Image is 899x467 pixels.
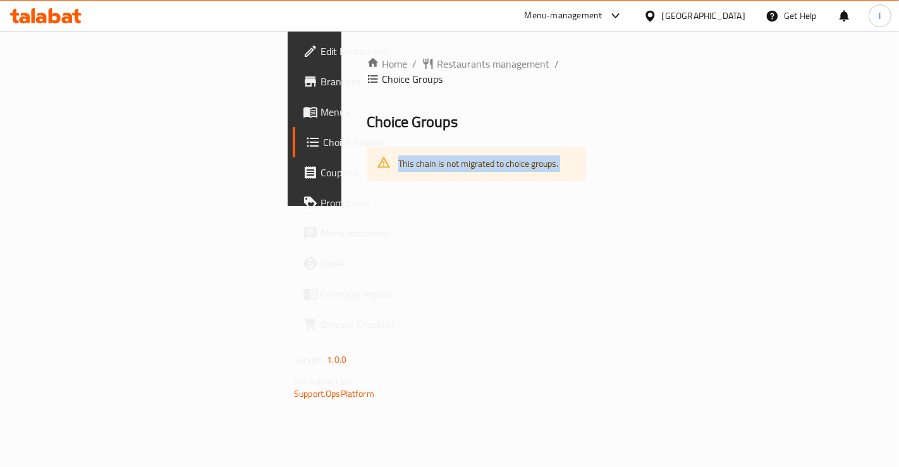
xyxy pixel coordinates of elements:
nav: breadcrumb [367,56,586,87]
span: Menu disclaimer [321,226,427,241]
span: Menus [321,104,427,119]
span: Edit Restaurant [321,44,427,59]
a: Branches [293,66,437,97]
a: Promotions [293,188,437,218]
span: Restaurants management [437,56,549,71]
span: 1.0.0 [327,351,346,368]
span: Version: [294,351,325,368]
a: Menus [293,97,437,127]
div: This chain is not migrated to choice groups. [398,151,558,177]
li: / [554,56,559,71]
span: Get support on: [294,373,352,389]
a: Choice Groups [293,127,437,157]
span: Upsell [321,256,427,271]
span: Choice Groups [323,135,427,150]
a: Menu disclaimer [293,218,437,248]
div: [GEOGRAPHIC_DATA] [662,9,745,23]
span: I [879,9,881,23]
span: Promotions [321,195,427,210]
a: Restaurants management [422,56,549,71]
span: Grocery Checklist [321,317,427,332]
span: Branches [321,74,427,89]
div: Menu-management [525,8,602,23]
a: Grocery Checklist [293,309,437,339]
a: Upsell [293,248,437,279]
a: Edit Restaurant [293,36,437,66]
a: Coupons [293,157,437,188]
a: Coverage Report [293,279,437,309]
span: Coverage Report [321,286,427,301]
a: Support.OpsPlatform [294,385,374,402]
span: Coupons [321,165,427,180]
